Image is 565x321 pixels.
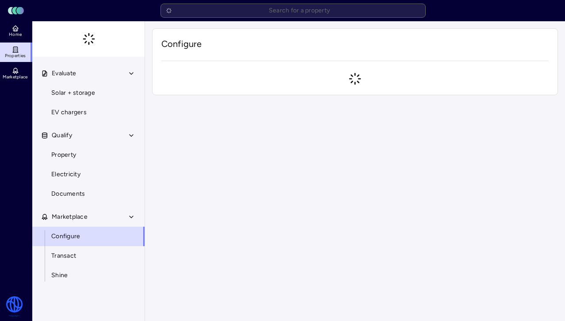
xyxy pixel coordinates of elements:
[32,126,145,145] button: Qualify
[32,227,145,246] a: Configure
[32,145,145,165] a: Property
[52,212,88,222] span: Marketplace
[52,69,76,78] span: Evaluate
[51,189,85,199] span: Documents
[32,83,145,103] a: Solar + storage
[161,38,549,50] h1: Configure
[51,251,76,261] span: Transact
[51,232,80,241] span: Configure
[9,32,22,37] span: Home
[51,150,76,160] span: Property
[51,108,87,117] span: EV chargers
[51,170,80,179] span: Electricity
[32,266,145,285] a: Shine
[160,4,426,18] input: Search for a property
[52,131,72,140] span: Qualify
[32,246,145,266] a: Transact
[32,184,145,204] a: Documents
[32,207,145,227] button: Marketplace
[32,64,145,83] button: Evaluate
[5,53,26,58] span: Properties
[32,103,145,122] a: EV chargers
[32,165,145,184] a: Electricity
[51,271,68,280] span: Shine
[51,88,95,98] span: Solar + storage
[5,296,23,317] img: Watershed
[3,74,27,80] span: Marketplace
